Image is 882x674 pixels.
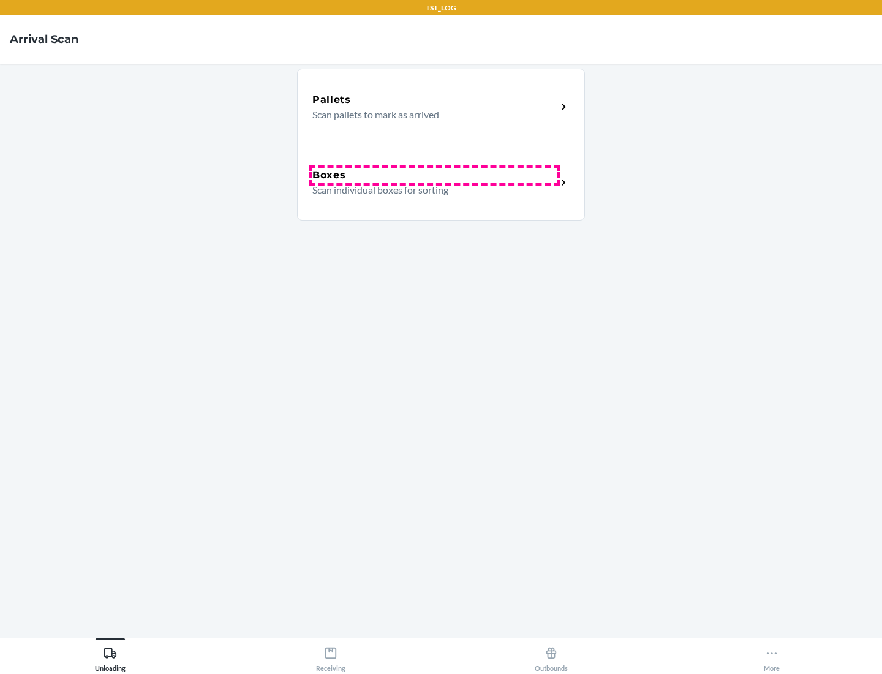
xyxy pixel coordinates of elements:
[297,69,585,145] a: PalletsScan pallets to mark as arrived
[10,31,78,47] h4: Arrival Scan
[535,642,568,672] div: Outbounds
[426,2,456,13] p: TST_LOG
[312,93,351,107] h5: Pallets
[312,107,547,122] p: Scan pallets to mark as arrived
[221,638,441,672] button: Receiving
[95,642,126,672] div: Unloading
[661,638,882,672] button: More
[312,168,346,183] h5: Boxes
[441,638,661,672] button: Outbounds
[764,642,780,672] div: More
[316,642,345,672] div: Receiving
[312,183,547,197] p: Scan individual boxes for sorting
[297,145,585,221] a: BoxesScan individual boxes for sorting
